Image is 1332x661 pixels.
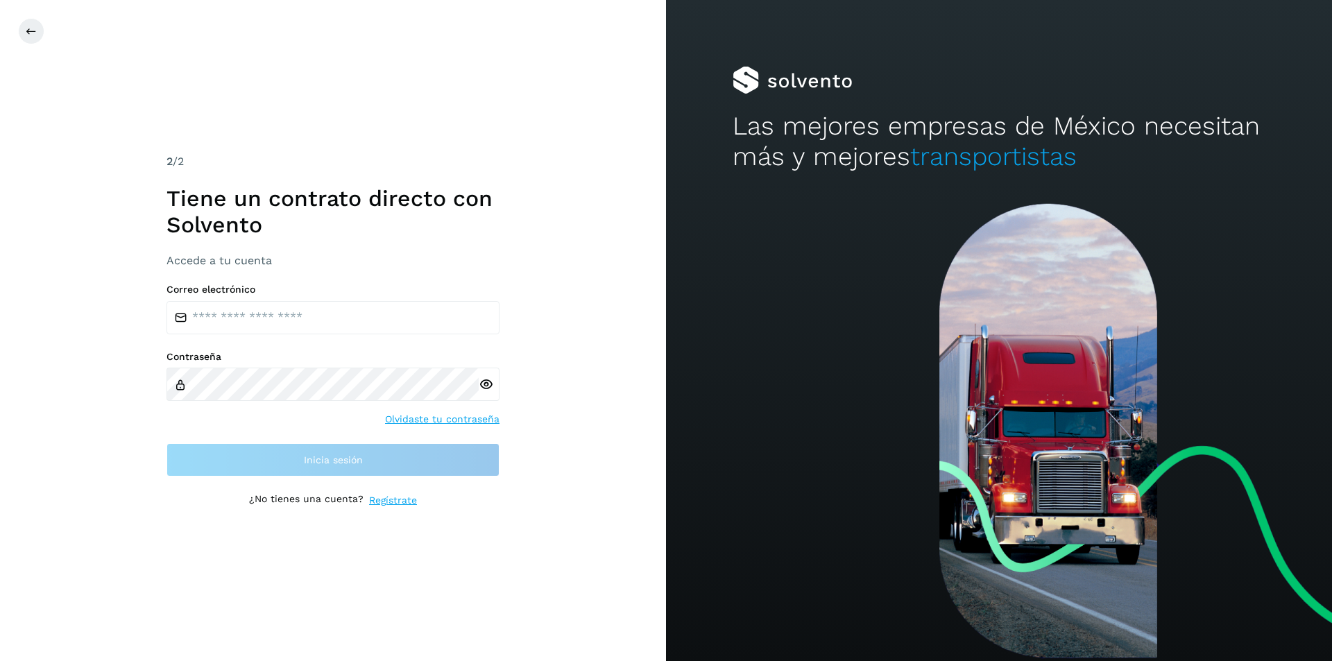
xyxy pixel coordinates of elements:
button: Inicia sesión [166,443,499,477]
h2: Las mejores empresas de México necesitan más y mejores [733,111,1265,173]
h3: Accede a tu cuenta [166,254,499,267]
label: Correo electrónico [166,284,499,295]
label: Contraseña [166,351,499,363]
h1: Tiene un contrato directo con Solvento [166,185,499,239]
span: 2 [166,155,173,168]
a: Regístrate [369,493,417,508]
div: /2 [166,153,499,170]
span: transportistas [910,141,1077,171]
p: ¿No tienes una cuenta? [249,493,364,508]
a: Olvidaste tu contraseña [385,412,499,427]
span: Inicia sesión [304,455,363,465]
